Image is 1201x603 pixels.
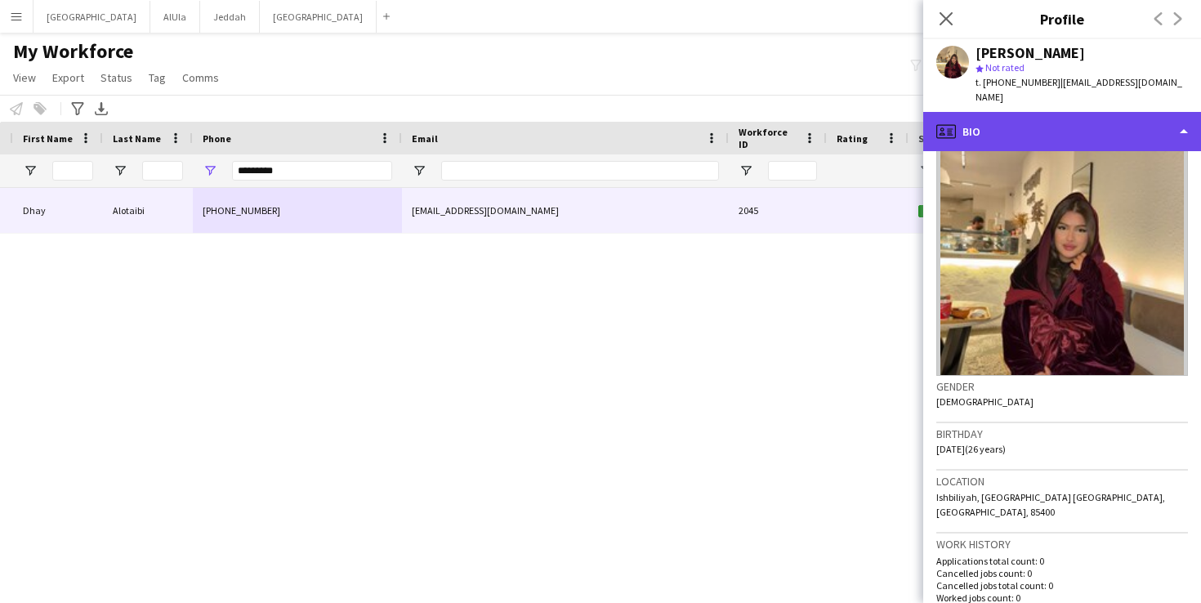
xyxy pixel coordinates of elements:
[768,161,817,181] input: Workforce ID Filter Input
[103,188,193,233] div: Alotaibi
[113,132,161,145] span: Last Name
[936,579,1188,592] p: Cancelled jobs total count: 0
[149,70,166,85] span: Tag
[13,188,103,233] div: Dhay
[13,39,133,64] span: My Workforce
[46,67,91,88] a: Export
[936,131,1188,376] img: Crew avatar or photo
[936,395,1034,408] span: [DEMOGRAPHIC_DATA]
[441,161,719,181] input: Email Filter Input
[412,163,426,178] button: Open Filter Menu
[918,163,933,178] button: Open Filter Menu
[113,163,127,178] button: Open Filter Menu
[13,70,36,85] span: View
[837,132,868,145] span: Rating
[52,70,84,85] span: Export
[94,67,139,88] a: Status
[142,67,172,88] a: Tag
[182,70,219,85] span: Comms
[923,112,1201,151] div: Bio
[936,537,1188,552] h3: Work history
[936,555,1188,567] p: Applications total count: 0
[936,474,1188,489] h3: Location
[739,163,753,178] button: Open Filter Menu
[936,491,1165,518] span: Ishbiliyah, [GEOGRAPHIC_DATA] [GEOGRAPHIC_DATA], [GEOGRAPHIC_DATA], 85400
[232,161,392,181] input: Phone Filter Input
[203,163,217,178] button: Open Filter Menu
[203,132,231,145] span: Phone
[100,70,132,85] span: Status
[150,1,200,33] button: AlUla
[176,67,225,88] a: Comms
[923,8,1201,29] h3: Profile
[412,132,438,145] span: Email
[936,443,1006,455] span: [DATE] (26 years)
[33,1,150,33] button: [GEOGRAPHIC_DATA]
[936,379,1188,394] h3: Gender
[142,161,183,181] input: Last Name Filter Input
[976,76,1060,88] span: t. [PHONE_NUMBER]
[918,132,950,145] span: Status
[52,161,93,181] input: First Name Filter Input
[936,567,1188,579] p: Cancelled jobs count: 0
[7,67,42,88] a: View
[68,99,87,118] app-action-btn: Advanced filters
[729,188,827,233] div: 2045
[193,188,402,233] div: [PHONE_NUMBER]
[92,99,111,118] app-action-btn: Export XLSX
[23,132,73,145] span: First Name
[260,1,377,33] button: [GEOGRAPHIC_DATA]
[976,46,1085,60] div: [PERSON_NAME]
[23,163,38,178] button: Open Filter Menu
[985,61,1025,74] span: Not rated
[936,427,1188,441] h3: Birthday
[918,205,969,217] span: Active
[976,76,1182,103] span: | [EMAIL_ADDRESS][DOMAIN_NAME]
[739,126,797,150] span: Workforce ID
[200,1,260,33] button: Jeddah
[402,188,729,233] div: [EMAIL_ADDRESS][DOMAIN_NAME]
